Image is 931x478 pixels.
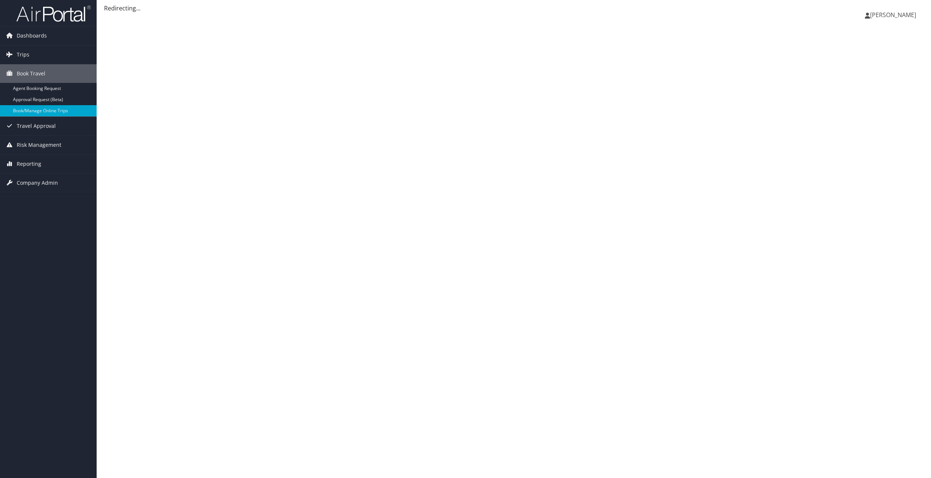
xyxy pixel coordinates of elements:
span: Dashboards [17,26,47,45]
span: Reporting [17,155,41,173]
span: Risk Management [17,136,61,154]
span: Trips [17,45,29,64]
span: Company Admin [17,174,58,192]
img: airportal-logo.png [16,5,91,22]
span: Book Travel [17,64,45,83]
div: Redirecting... [104,4,924,13]
a: [PERSON_NAME] [865,4,924,26]
span: [PERSON_NAME] [870,11,916,19]
span: Travel Approval [17,117,56,135]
